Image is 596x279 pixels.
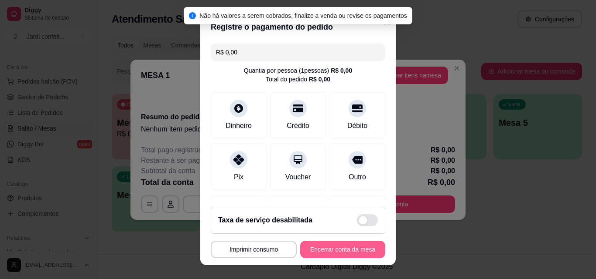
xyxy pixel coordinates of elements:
[331,66,352,75] div: R$ 0,00
[200,14,396,40] header: Registre o pagamento do pedido
[211,241,297,258] button: Imprimir consumo
[287,121,309,131] div: Crédito
[285,172,311,182] div: Voucher
[234,172,243,182] div: Pix
[216,44,380,61] input: Ex.: hambúrguer de cordeiro
[300,241,385,258] button: Encerrar conta da mesa
[218,215,312,225] h2: Taxa de serviço desabilitada
[244,66,352,75] div: Quantia por pessoa ( 1 pessoas)
[189,12,196,19] span: info-circle
[309,75,330,84] div: R$ 0,00
[226,121,252,131] div: Dinheiro
[347,121,367,131] div: Débito
[349,172,366,182] div: Outro
[266,75,330,84] div: Total do pedido
[199,12,407,19] span: Não há valores a serem cobrados, finalize a venda ou revise os pagamentos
